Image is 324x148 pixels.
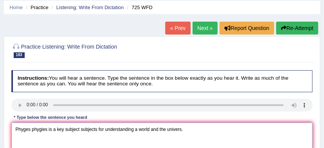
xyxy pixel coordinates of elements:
[24,4,48,11] li: Practice
[9,5,23,10] a: Home
[165,22,190,35] a: « Prev
[276,22,318,35] button: Re-Attempt
[11,70,313,92] h4: You will hear a sentence. Type the sentence in the box below exactly as you hear it. Write as muc...
[17,75,49,81] b: Instructions:
[193,22,218,35] a: Next »
[11,115,90,121] div: * Type below the sentence you heard
[220,22,274,35] button: Report Question
[125,4,153,11] li: 725 WFD
[56,5,124,10] a: Listening: Write From Dictation
[11,42,198,58] h2: Practice Listening: Write From Dictation
[14,52,25,58] span: 183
